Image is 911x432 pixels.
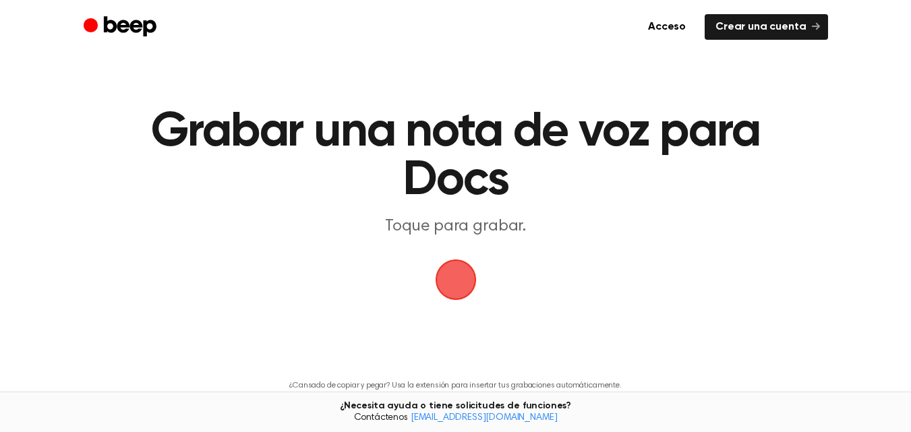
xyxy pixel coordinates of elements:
font: Crear una cuenta [715,22,806,32]
font: Contáctenos [354,413,408,423]
a: [EMAIL_ADDRESS][DOMAIN_NAME] [411,413,558,423]
font: Acceso [648,22,686,32]
a: Acceso [637,14,697,40]
font: ¿Necesita ayuda o tiene solicitudes de funciones? [340,401,571,410]
font: Grabar una nota de voz para Docs [151,108,760,205]
img: Logotipo de Beep [436,259,476,300]
a: Bip [84,14,160,40]
font: ¿Cansado de copiar y pegar? Usa la extensión para insertar tus grabaciones automáticamente. [289,381,621,390]
a: Crear una cuenta [705,14,827,40]
font: Toque para grabar. [385,218,526,235]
